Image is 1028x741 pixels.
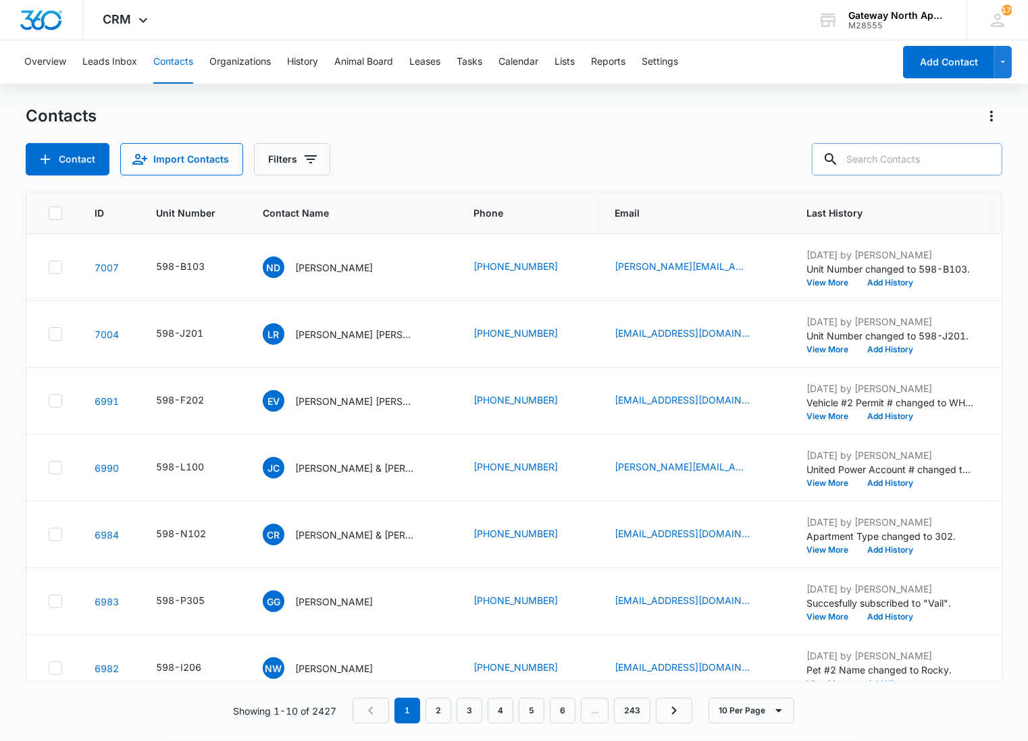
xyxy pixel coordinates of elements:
[550,698,575,723] a: Page 6
[473,326,558,340] a: [PHONE_NUMBER]
[981,105,1002,127] button: Actions
[156,326,203,340] div: 598-J201
[806,546,858,554] button: View More
[615,393,750,407] a: [EMAIL_ADDRESS][DOMAIN_NAME]
[858,546,923,554] button: Add History
[473,259,582,275] div: Phone - (720) 325-4341 - Select to Edit Field
[263,323,284,345] span: LR
[615,393,774,409] div: Email - vibiana04@icloud.com - Select to Edit Field
[295,595,373,609] p: [PERSON_NAME]
[26,143,109,175] button: Add Contact
[615,526,774,543] div: Email - k.d227@icloud.com - Select to Edit Field
[95,395,119,407] a: Navigate to contact details page for Erika Vibiana Garcia
[473,660,558,674] a: [PHONE_NUMBER]
[1002,5,1012,16] span: 170
[233,704,336,718] p: Showing 1-10 of 2427
[95,596,119,607] a: Navigate to contact details page for Griselda Galvan
[156,660,226,676] div: Unit Number - 598-I206 - Select to Edit Field
[615,660,774,676] div: Email - nadiawatson91@gmail.com - Select to Edit Field
[263,524,284,545] span: CR
[615,326,750,340] a: [EMAIL_ADDRESS][DOMAIN_NAME]
[806,395,975,410] p: Vehicle #2 Permit # changed to WH-3062.
[457,698,482,723] a: Page 3
[614,698,650,723] a: Page 243
[858,346,923,354] button: Add History
[806,529,975,543] p: Apartment Type changed to 302.
[615,460,774,476] div: Email - jerron.cox@gmail.com - Select to Edit Field
[806,462,975,476] p: United Power Account # changed to 20980807.
[263,657,284,679] span: NW
[473,526,582,543] div: Phone - (720) 561-9648 - Select to Edit Field
[156,206,230,220] span: Unit Number
[156,393,204,407] div: 598-F202
[473,460,558,474] a: [PHONE_NUMBER]
[656,698,692,723] a: Next Page
[473,593,582,609] div: Phone - (303) 834-5308 - Select to Edit Field
[615,326,774,342] div: Email - ajtede3@gmail.com - Select to Edit Field
[103,12,132,26] span: CRM
[806,279,858,287] button: View More
[473,393,558,407] a: [PHONE_NUMBER]
[473,206,563,220] span: Phone
[858,479,923,487] button: Add History
[156,259,205,273] div: 598-B103
[858,412,923,420] button: Add History
[24,40,66,84] button: Overview
[519,698,544,723] a: Page 5
[806,479,858,487] button: View More
[263,457,284,478] span: JC
[615,526,750,541] a: [EMAIL_ADDRESS][DOMAIN_NAME]
[615,593,774,609] div: Email - galvgris1@gmail.com - Select to Edit Field
[156,460,204,474] div: 598-L100
[615,460,750,474] a: [PERSON_NAME][EMAIL_ADDRESS][PERSON_NAME][DOMAIN_NAME]
[334,40,393,84] button: Animal Board
[263,323,441,345] div: Contact Name - Luis Rueben Cortes Ramirez & Edith Urquizo - Select to Edit Field
[615,259,774,275] div: Email - dhungel.navaraj256957@gmail.com - Select to Edit Field
[263,591,284,612] span: GG
[806,663,975,677] p: Pet #2 Name changed to Rocky.
[473,660,582,676] div: Phone - (772) 559-4135 - Select to Edit Field
[263,591,397,612] div: Contact Name - Griselda Galvan - Select to Edit Field
[473,526,558,541] a: [PHONE_NUMBER]
[806,262,975,276] p: Unit Number changed to 598-B103.
[848,21,947,30] div: account id
[806,412,858,420] button: View More
[26,106,97,126] h1: Contacts
[263,657,397,679] div: Contact Name - Nadia Watson - Select to Edit Field
[858,613,923,621] button: Add History
[263,256,284,278] span: ND
[95,462,119,474] a: Navigate to contact details page for Jerron Cox & Daniela Carolina Sanchez Salinas
[263,390,441,412] div: Contact Name - Erika Vibiana Garcia - Select to Edit Field
[156,460,228,476] div: Unit Number - 598-L100 - Select to Edit Field
[295,528,417,542] p: [PERSON_NAME] & [PERSON_NAME]
[156,326,228,342] div: Unit Number - 598-J201 - Select to Edit Field
[95,206,104,220] span: ID
[806,448,975,462] p: [DATE] by [PERSON_NAME]
[209,40,271,84] button: Organizations
[806,206,956,220] span: Last History
[473,393,582,409] div: Phone - (720) 234-3197 - Select to Edit Field
[473,259,558,273] a: [PHONE_NUMBER]
[806,680,858,688] button: View More
[95,329,119,340] a: Navigate to contact details page for Luis Rueben Cortes Ramirez & Edith Urquizo
[615,259,750,273] a: [PERSON_NAME][EMAIL_ADDRESS][DOMAIN_NAME]
[156,259,229,275] div: Unit Number - 598-B103 - Select to Edit Field
[295,327,417,341] p: [PERSON_NAME] [PERSON_NAME] & [PERSON_NAME]
[263,256,397,278] div: Contact Name - Navaraj Dhungel - Select to Edit Field
[156,660,201,674] div: 598-I206
[806,314,975,329] p: [DATE] by [PERSON_NAME]
[426,698,451,723] a: Page 2
[263,390,284,412] span: EV
[1002,5,1012,16] div: notifications count
[156,393,228,409] div: Unit Number - 598-F202 - Select to Edit Field
[153,40,193,84] button: Contacts
[156,593,205,607] div: 598-P305
[806,515,975,529] p: [DATE] by [PERSON_NAME]
[806,329,975,343] p: Unit Number changed to 598-J201.
[473,593,558,607] a: [PHONE_NUMBER]
[473,326,582,342] div: Phone - (720) 421-9709 - Select to Edit Field
[263,206,421,220] span: Contact Name
[409,40,440,84] button: Leases
[806,346,858,354] button: View More
[806,613,858,621] button: View More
